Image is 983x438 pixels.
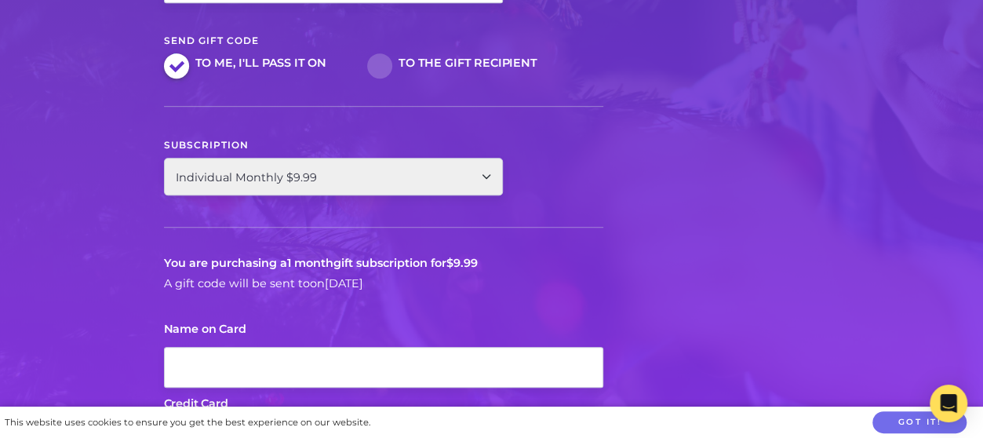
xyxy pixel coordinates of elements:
span: [DATE] [325,276,363,290]
label: Subscription [164,133,603,158]
p: A gift code will be sent to on [164,274,603,294]
label: To the gift recipient [367,57,537,68]
span: $9.99 [446,256,478,270]
label: Name on Card [164,323,246,334]
label: Credit Card [164,398,228,409]
button: Got it! [872,411,967,434]
span: 1 month [287,256,333,270]
strong: You are purchasing a gift subscription for [164,256,478,270]
div: This website uses cookies to ensure you get the best experience on our website. [5,414,370,431]
div: Open Intercom Messenger [930,385,967,422]
label: Send Gift Code [164,28,603,53]
label: To me, I'll pass it on [164,57,326,68]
